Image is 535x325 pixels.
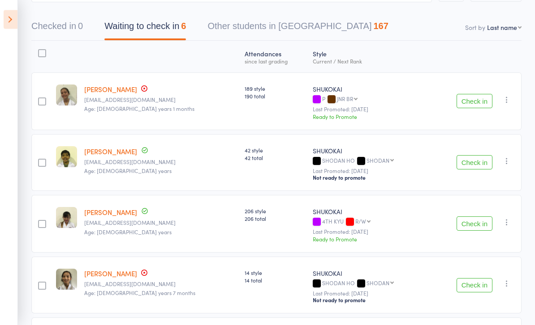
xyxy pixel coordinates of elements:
small: mashudachowdhury17@gmail.com [84,159,237,165]
div: Style [309,45,429,69]
a: [PERSON_NAME] [84,269,137,279]
a: [PERSON_NAME] [84,85,137,94]
div: SHUKOKAI [313,147,425,156]
div: Ready to Promote [313,236,425,243]
div: SHODAN [367,158,389,164]
div: JNR BR [337,96,353,102]
label: Sort by [465,23,485,32]
span: 190 total [245,93,306,100]
small: Last Promoted: [DATE] [313,168,425,174]
button: Checked in0 [31,17,83,41]
img: image1572251555.png [56,207,77,228]
span: Age: [DEMOGRAPHIC_DATA] years 1 months [84,105,194,113]
button: Check in [457,156,492,170]
div: SHUKOKAI [313,207,425,216]
div: 167 [373,21,388,31]
div: SHODAN HO [313,158,425,165]
div: since last grading [245,59,306,64]
small: Last Promoted: [DATE] [313,291,425,297]
span: Age: [DEMOGRAPHIC_DATA] years [84,167,172,175]
button: Waiting to check in6 [104,17,186,41]
div: 6 [181,21,186,31]
button: Check in [457,217,492,231]
span: 189 style [245,85,306,93]
a: [PERSON_NAME] [84,147,137,156]
small: reiko@reymay.com [84,220,237,226]
div: Not ready to promote [313,174,425,181]
span: Age: [DEMOGRAPHIC_DATA] years [84,228,172,236]
div: Atten­dances [241,45,309,69]
div: SHUKOKAI [313,269,425,278]
span: 206 style [245,207,306,215]
div: Not ready to promote [313,297,425,304]
div: Last name [487,23,517,32]
button: Other students in [GEOGRAPHIC_DATA]167 [207,17,388,41]
span: 206 total [245,215,306,223]
div: 0 [78,21,83,31]
div: Ready to Promote [313,113,425,121]
a: [PERSON_NAME] [84,208,137,217]
small: Last Promoted: [DATE] [313,106,425,113]
small: ishizuka@iinet.net.au [84,97,237,103]
img: image1614386869.png [56,269,77,290]
button: Check in [457,279,492,293]
img: image1567500900.png [56,147,77,168]
div: R/W [355,219,366,224]
span: 14 total [245,277,306,284]
span: Age: [DEMOGRAPHIC_DATA] years 7 months [84,289,195,297]
small: Last Promoted: [DATE] [313,229,425,235]
div: P [313,96,425,104]
div: SHODAN HO [313,280,425,288]
div: SHUKOKAI [313,85,425,94]
button: Check in [457,94,492,109]
div: Current / Next Rank [313,59,425,64]
div: 4TH KYU [313,219,425,226]
img: image1581407205.png [56,85,77,106]
small: leahx@iimetro.com.au [84,281,237,287]
div: SHODAN [367,280,389,286]
span: 42 style [245,147,306,154]
span: 14 style [245,269,306,277]
span: 42 total [245,154,306,162]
